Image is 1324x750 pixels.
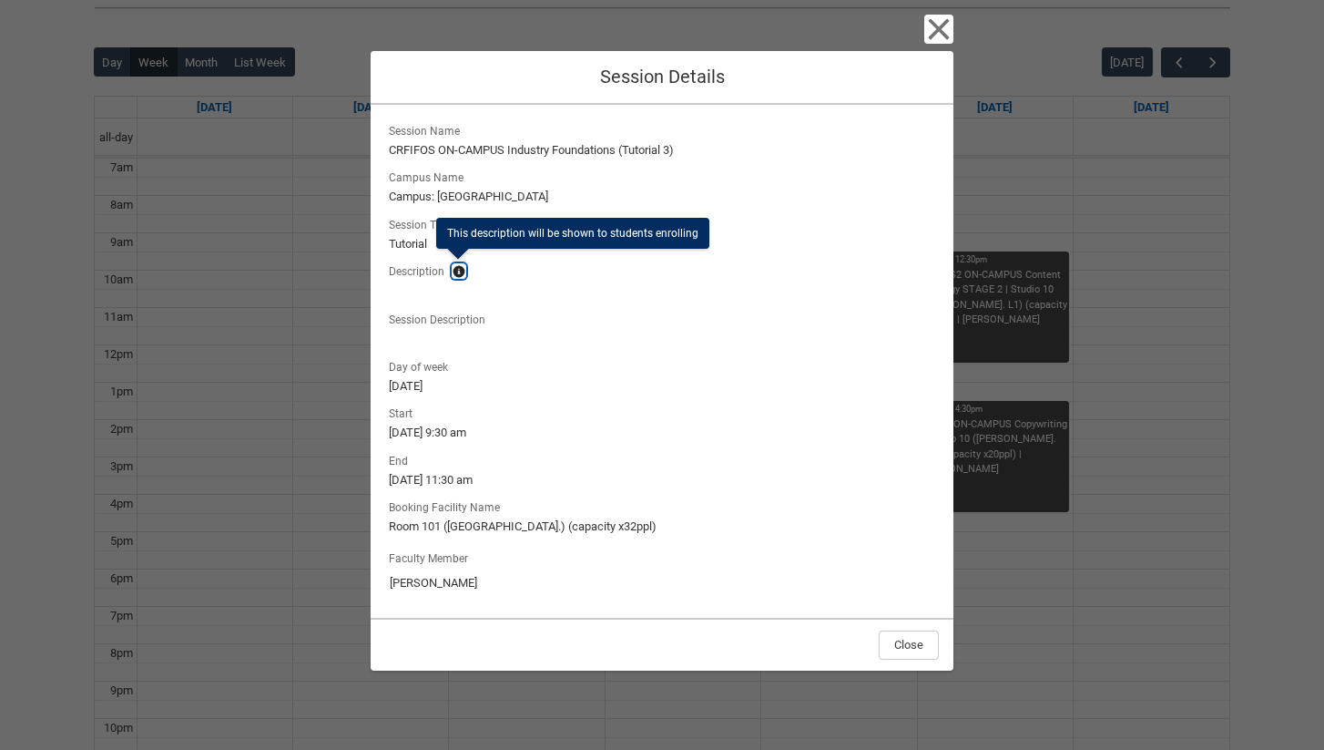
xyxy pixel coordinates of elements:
lightning-formatted-text: Tutorial [389,235,935,253]
span: Booking Facility Name [389,496,507,516]
span: Session Description [389,308,493,328]
button: Close [924,15,953,44]
lightning-formatted-text: [DATE] 9:30 am [389,424,935,442]
span: Session Name [389,119,467,139]
lightning-formatted-text: [DATE] 11:30 am [389,471,935,489]
div: This description will be shown to students enrolling [436,218,709,249]
lightning-formatted-text: Room 101 ([GEOGRAPHIC_DATA].) (capacity x32ppl) [389,518,935,536]
label: Faculty Member [389,547,475,567]
span: Description [389,260,452,280]
lightning-formatted-text: Campus: [GEOGRAPHIC_DATA] [389,188,935,206]
span: Session Type [389,213,461,233]
span: Start [389,402,420,422]
button: Close [879,631,939,660]
span: Session Details [600,66,725,87]
span: Campus Name [389,166,471,186]
lightning-formatted-text: [DATE] [389,377,935,396]
span: Day of week [389,355,455,375]
lightning-formatted-text: CRFIFOS ON-CAMPUS Industry Foundations (Tutorial 3) [389,141,935,159]
span: End [389,449,415,469]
